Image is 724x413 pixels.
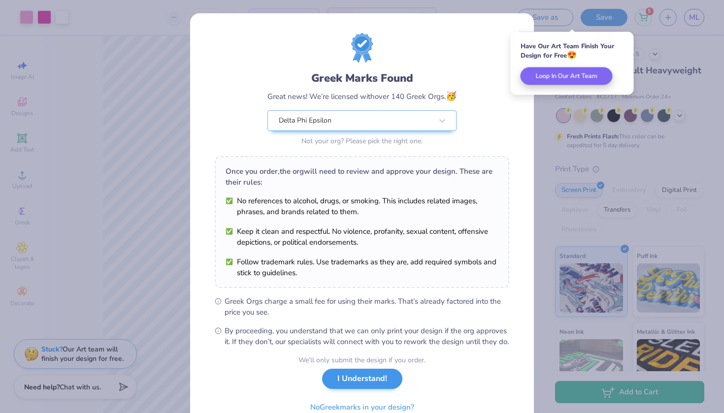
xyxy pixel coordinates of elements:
[267,70,457,86] div: Greek Marks Found
[351,33,373,63] img: license-marks-badge.png
[567,50,577,61] span: 😍
[225,325,509,347] span: By proceeding, you understand that we can only print your design if the org approves it. If they ...
[521,67,613,85] button: Loop In Our Art Team
[226,195,498,217] li: No references to alcohol, drugs, or smoking. This includes related images, phrases, and brands re...
[226,226,498,248] li: Keep it clean and respectful. No violence, profanity, sexual content, offensive depictions, or po...
[226,166,498,188] div: Once you order, the org will need to review and approve your design. These are their rules:
[267,136,457,146] div: Not your org? Please pick the right one.
[322,369,402,389] button: I Understand!
[267,90,457,103] div: Great news! We’re licensed with over 140 Greek Orgs.
[446,90,457,102] span: 🥳
[226,256,498,278] li: Follow trademark rules. Use trademarks as they are, add required symbols and stick to guidelines.
[225,296,509,318] span: Greek Orgs charge a small fee for using their marks. That’s already factored into the price you see.
[298,355,426,365] div: We’ll only submit the design if you order.
[521,42,624,60] div: Have Our Art Team Finish Your Design for Free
